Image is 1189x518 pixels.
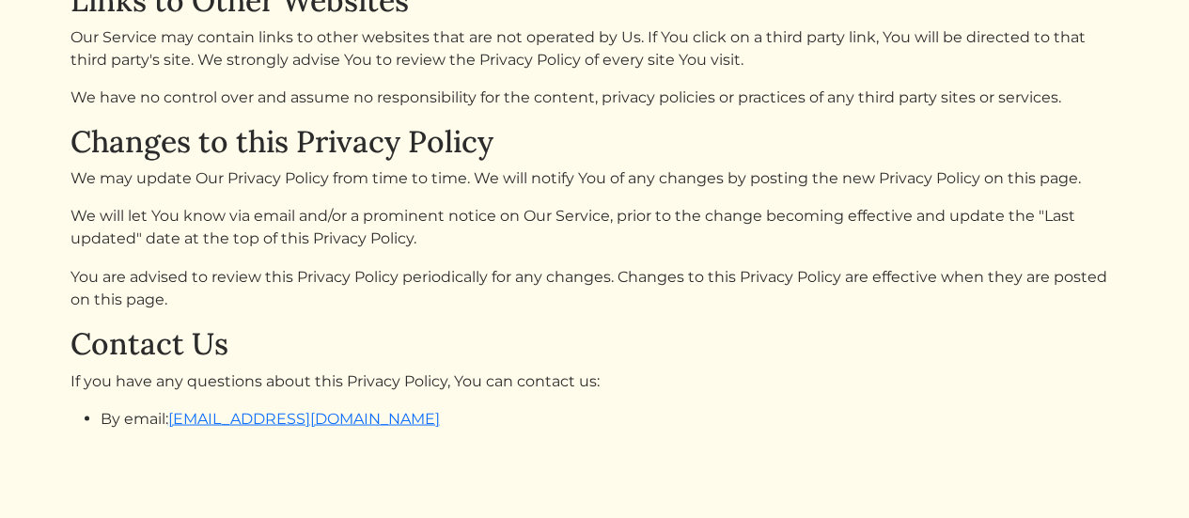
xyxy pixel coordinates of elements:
[70,205,1119,250] p: We will let You know via email and/or a prominent notice on Our Service, prior to the change beco...
[70,265,1119,310] p: You are advised to review this Privacy Policy periodically for any changes. Changes to this Priva...
[70,167,1119,190] p: We may update Our Privacy Policy from time to time. We will notify You of any changes by posting ...
[70,26,1119,71] p: Our Service may contain links to other websites that are not operated by Us. If You click on a th...
[70,86,1119,109] p: We have no control over and assume no responsibility for the content, privacy policies or practic...
[101,407,1119,430] li: By email:
[70,124,1119,160] h2: Changes to this Privacy Policy
[70,325,1119,361] h2: Contact Us
[168,409,440,427] a: [EMAIL_ADDRESS][DOMAIN_NAME]
[70,369,1119,392] p: If you have any questions about this Privacy Policy, You can contact us:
